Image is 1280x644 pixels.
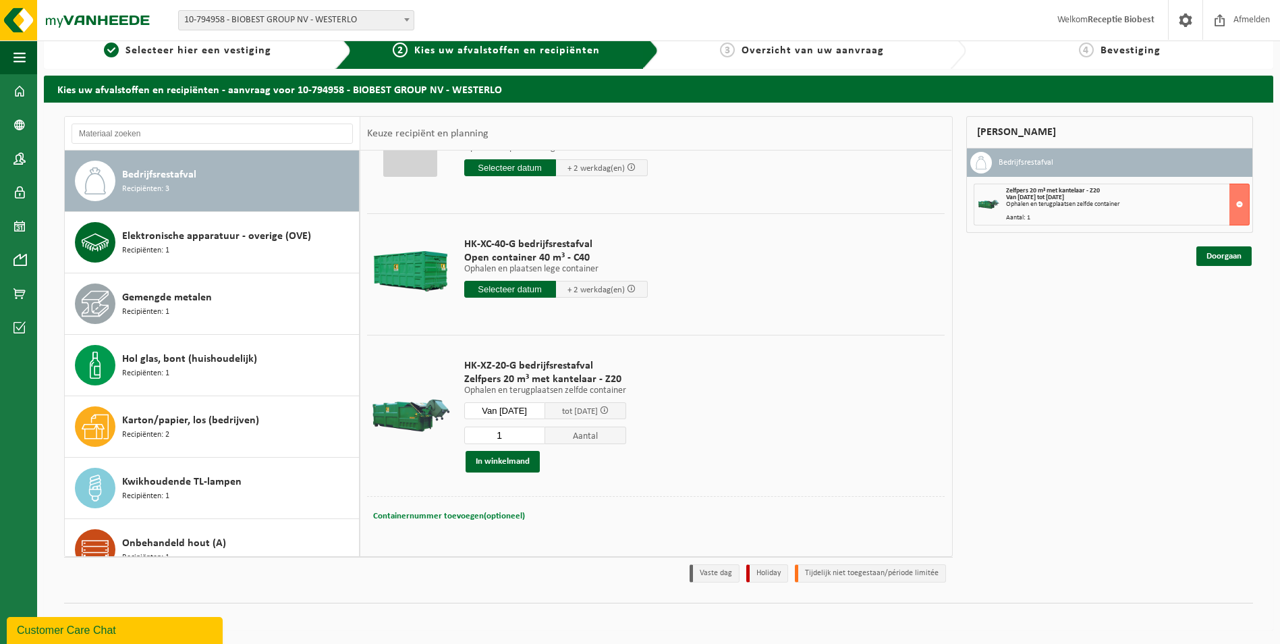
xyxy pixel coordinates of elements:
input: Selecteer datum [464,402,545,419]
div: Ophalen en terugplaatsen zelfde container [1006,201,1250,208]
iframe: chat widget [7,614,225,644]
button: Kwikhoudende TL-lampen Recipiënten: 1 [65,458,360,519]
span: 4 [1079,43,1094,57]
button: In winkelmand [466,451,540,473]
strong: Receptie Biobest [1088,15,1154,25]
span: Recipiënten: 1 [122,490,169,503]
span: 3 [720,43,735,57]
p: Ophalen en terugplaatsen zelfde container [464,386,626,396]
button: Containernummer toevoegen(optioneel) [372,507,526,526]
button: Onbehandeld hout (A) Recipiënten: 1 [65,519,360,581]
span: + 2 werkdag(en) [567,286,625,294]
input: Selecteer datum [464,281,556,298]
span: 10-794958 - BIOBEST GROUP NV - WESTERLO [178,10,414,30]
li: Tijdelijk niet toegestaan/période limitée [795,564,946,583]
span: + 2 werkdag(en) [567,164,625,173]
input: Materiaal zoeken [72,124,353,144]
button: Bedrijfsrestafval Recipiënten: 3 [65,151,360,212]
span: Selecteer hier een vestiging [126,45,271,56]
li: Vaste dag [690,564,740,583]
span: Kwikhoudende TL-lampen [122,474,242,490]
h3: Bedrijfsrestafval [999,152,1053,173]
p: Ophalen en plaatsen lege container [464,265,648,274]
span: Karton/papier, los (bedrijven) [122,412,259,429]
span: Overzicht van uw aanvraag [742,45,884,56]
span: Open container 40 m³ - C40 [464,251,648,265]
li: Holiday [746,564,788,583]
strong: Van [DATE] tot [DATE] [1006,194,1064,201]
span: 2 [393,43,408,57]
a: Doorgaan [1196,246,1252,266]
span: HK-XZ-20-G bedrijfsrestafval [464,359,626,373]
span: Kies uw afvalstoffen en recipiënten [414,45,600,56]
span: HK-XC-40-G bedrijfsrestafval [464,238,648,251]
span: Recipiënten: 1 [122,244,169,257]
span: tot [DATE] [562,407,598,416]
span: Recipiënten: 1 [122,367,169,380]
span: Bevestiging [1101,45,1161,56]
span: Hol glas, bont (huishoudelijk) [122,351,257,367]
div: Aantal: 1 [1006,215,1250,221]
div: [PERSON_NAME] [966,116,1254,149]
span: Recipiënten: 2 [122,429,169,441]
span: Recipiënten: 1 [122,552,169,564]
span: Recipiënten: 1 [122,306,169,319]
span: Containernummer toevoegen(optioneel) [373,512,525,520]
span: 1 [104,43,119,57]
span: Recipiënten: 3 [122,183,169,196]
button: Elektronische apparatuur - overige (OVE) Recipiënten: 1 [65,212,360,273]
button: Hol glas, bont (huishoudelijk) Recipiënten: 1 [65,335,360,396]
button: Gemengde metalen Recipiënten: 1 [65,273,360,335]
button: Karton/papier, los (bedrijven) Recipiënten: 2 [65,396,360,458]
span: Elektronische apparatuur - overige (OVE) [122,228,311,244]
span: Onbehandeld hout (A) [122,535,226,552]
span: Bedrijfsrestafval [122,167,196,183]
a: 1Selecteer hier een vestiging [51,43,325,59]
div: Keuze recipiënt en planning [360,117,495,151]
input: Selecteer datum [464,159,556,176]
h2: Kies uw afvalstoffen en recipiënten - aanvraag voor 10-794958 - BIOBEST GROUP NV - WESTERLO [44,76,1273,102]
span: Aantal [545,427,626,444]
span: Zelfpers 20 m³ met kantelaar - Z20 [1006,187,1100,194]
span: Gemengde metalen [122,290,212,306]
span: 10-794958 - BIOBEST GROUP NV - WESTERLO [179,11,414,30]
span: Zelfpers 20 m³ met kantelaar - Z20 [464,373,626,386]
